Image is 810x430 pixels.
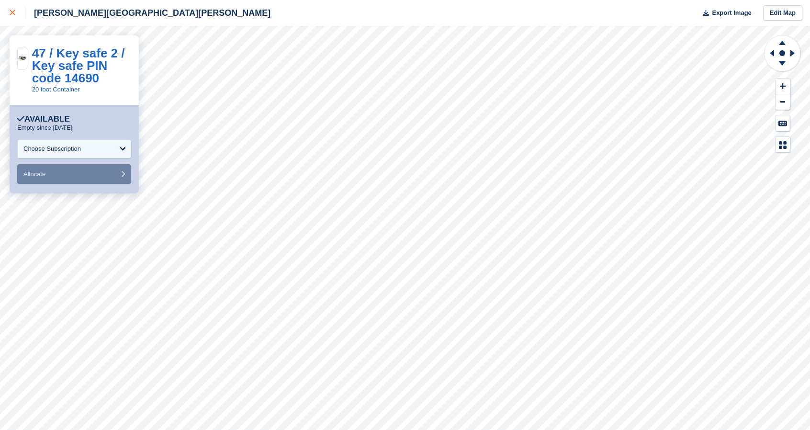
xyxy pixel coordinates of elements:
[776,115,790,131] button: Keyboard Shortcuts
[697,5,752,21] button: Export Image
[32,46,125,85] a: 47 / Key safe 2 / Key safe PIN code 14690
[712,8,751,18] span: Export Image
[23,170,45,178] span: Allocate
[17,124,72,132] p: Empty since [DATE]
[17,114,70,124] div: Available
[18,55,27,62] img: 20-ft-container.jpg
[23,144,81,154] div: Choose Subscription
[776,79,790,94] button: Zoom In
[763,5,802,21] a: Edit Map
[776,94,790,110] button: Zoom Out
[25,7,270,19] div: [PERSON_NAME][GEOGRAPHIC_DATA][PERSON_NAME]
[776,137,790,153] button: Map Legend
[32,86,80,93] a: 20 foot Container
[17,164,131,184] button: Allocate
